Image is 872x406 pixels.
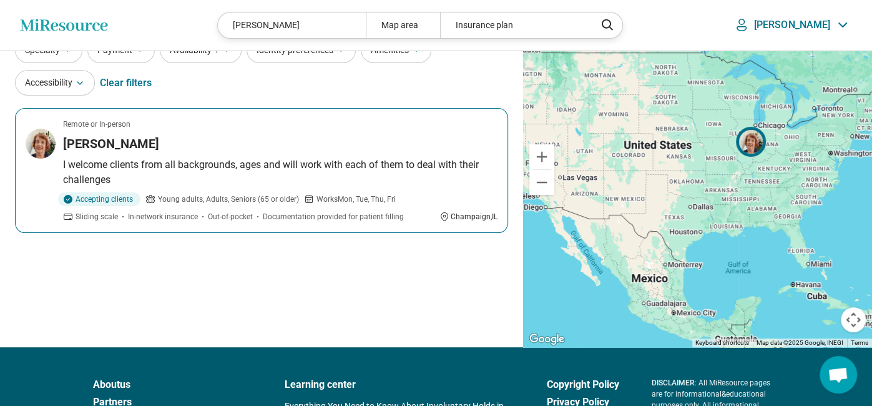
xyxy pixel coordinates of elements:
span: Documentation provided for patient filling [263,211,404,222]
div: Clear filters [100,68,152,98]
p: [PERSON_NAME] [754,19,830,31]
span: Out-of-pocket [208,211,253,222]
a: Copyright Policy [547,377,619,392]
button: Accessibility [15,70,95,96]
a: Aboutus [93,377,252,392]
p: Remote or In-person [63,119,130,130]
a: Open chat [820,356,857,394]
h3: [PERSON_NAME] [63,135,159,152]
div: Map area [366,12,440,38]
p: I welcome clients from all backgrounds, ages and will work with each of them to deal with their c... [63,157,497,187]
a: Open this area in Google Maps (opens a new window) [526,331,567,347]
div: Champaign , IL [439,211,497,222]
button: Map camera controls [841,307,866,332]
div: [PERSON_NAME] [218,12,366,38]
span: Sliding scale [76,211,118,222]
button: Keyboard shortcuts [695,339,749,347]
span: In-network insurance [128,211,198,222]
button: Zoom in [529,144,554,169]
span: Young adults, Adults, Seniors (65 or older) [158,194,299,205]
div: Insurance plan [440,12,588,38]
span: Map data ©2025 Google, INEGI [757,339,843,346]
button: Zoom out [529,170,554,195]
span: DISCLAIMER [652,379,695,387]
span: Works Mon, Tue, Thu, Fri [316,194,396,205]
img: Google [526,331,567,347]
a: Learning center [285,377,514,392]
a: Terms [851,339,868,346]
div: Accepting clients [58,192,140,206]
